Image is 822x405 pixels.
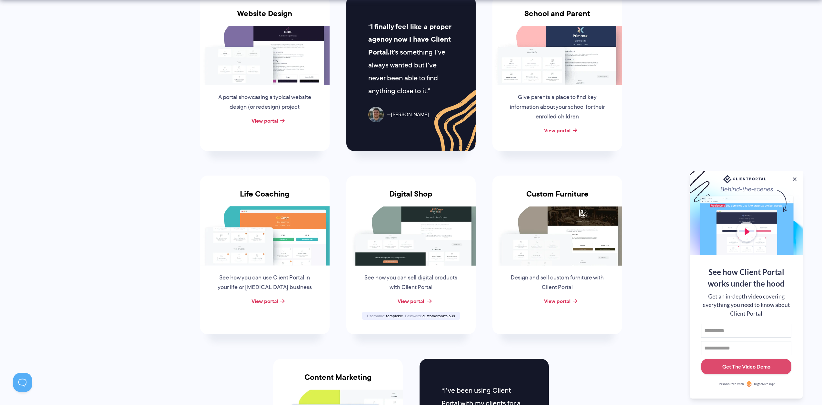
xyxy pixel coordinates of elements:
span: Password [405,313,421,319]
h3: Website Design [200,9,330,26]
p: Give parents a place to find key information about your school for their enrolled children [508,93,606,122]
iframe: Toggle Customer Support [13,373,32,392]
p: A portal showcasing a typical website design (or redesign) project [216,93,314,112]
h3: Custom Furniture [492,189,622,206]
h3: Life Coaching [200,189,330,206]
a: View portal [252,117,278,125]
button: Get The Video Demo [701,359,791,375]
p: Design and sell custom furniture with Client Portal [508,273,606,292]
strong: I finally feel like a proper agency now I have Client Portal. [368,21,451,58]
p: See how you can use Client Portal in your life or [MEDICAL_DATA] business [216,273,314,292]
a: View portal [252,297,278,305]
a: View portal [398,297,424,305]
h3: Digital Shop [346,189,476,206]
a: View portal [544,297,570,305]
span: [PERSON_NAME] [387,110,429,119]
div: Get The Video Demo [722,363,770,370]
h3: School and Parent [492,9,622,26]
span: Username [367,313,385,319]
span: tompickle [386,313,403,319]
span: customerportal638 [422,313,455,319]
a: Personalized withRightMessage [701,381,791,387]
span: Personalized with [718,381,744,387]
div: See how Client Portal works under the hood [701,266,791,289]
img: Personalized with RightMessage [746,381,752,387]
a: View portal [544,127,570,134]
span: RightMessage [754,381,775,387]
div: Get an in-depth video covering everything you need to know about Client Portal [701,292,791,318]
p: See how you can sell digital products with Client Portal [362,273,460,292]
h3: Content Marketing [273,373,403,390]
p: It’s something I’ve always wanted but I’ve never been able to find anything close to it. [368,20,454,97]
